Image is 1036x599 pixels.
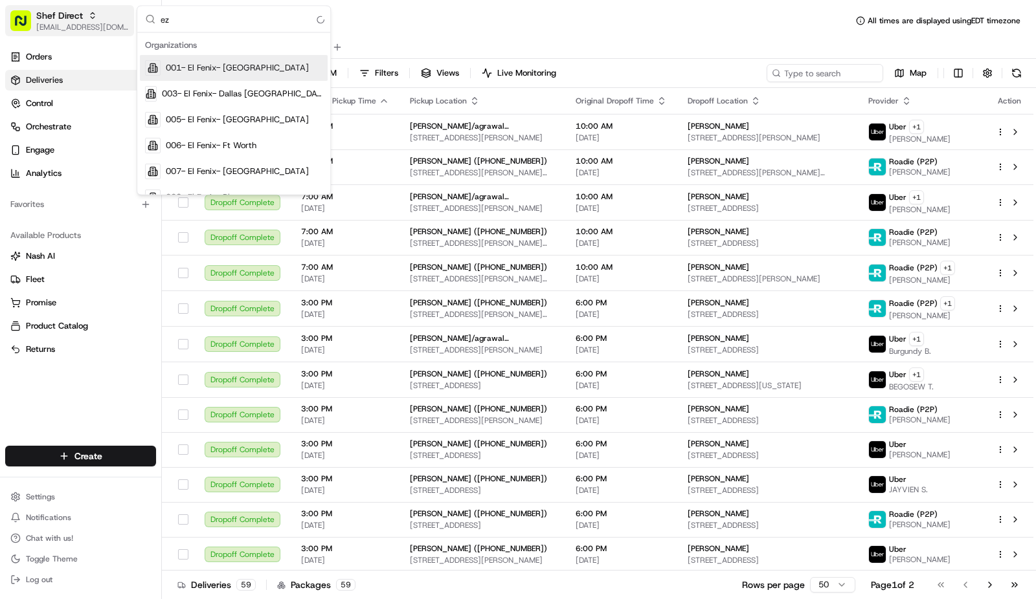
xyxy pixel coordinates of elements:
[10,343,151,355] a: Returns
[688,485,848,496] span: [STREET_ADDRESS]
[301,238,389,248] span: [DATE]
[410,474,547,484] span: [PERSON_NAME] ([PHONE_NUMBER])
[301,404,389,414] span: 3:00 PM
[26,250,55,262] span: Nash AI
[5,488,156,506] button: Settings
[889,263,938,273] span: Roadie (P2P)
[301,298,389,308] span: 3:00 PM
[688,203,848,213] span: [STREET_ADDRESS]
[220,127,236,143] button: Start new chat
[177,578,256,591] div: Deliveries
[26,320,88,332] span: Product Catalog
[36,9,83,22] span: Shef Direct
[301,156,389,166] span: 7:00 AM
[301,96,376,106] span: Original Pickup Time
[869,371,886,388] img: uber-new-logo.jpeg
[688,520,848,530] span: [STREET_ADDRESS]
[410,543,547,554] span: [PERSON_NAME] ([PHONE_NUMBER])
[889,382,934,392] span: BEGOSEW T.
[436,67,459,79] span: Views
[688,168,848,178] span: [STREET_ADDRESS][PERSON_NAME][PERSON_NAME][PERSON_NAME]
[476,64,562,82] button: Live Monitoring
[909,332,924,346] button: +1
[26,512,71,523] span: Notifications
[688,274,848,284] span: [STREET_ADDRESS][PERSON_NAME]
[129,219,157,229] span: Pylon
[410,520,555,530] span: [STREET_ADDRESS]
[10,320,151,332] a: Product Catalog
[576,520,667,530] span: [DATE]
[301,485,389,496] span: [DATE]
[26,51,52,63] span: Orders
[576,555,667,565] span: [DATE]
[889,439,906,450] span: Uber
[576,96,654,106] span: Original Dropoff Time
[889,509,938,519] span: Roadie (P2P)
[162,88,322,100] span: 003- El Fenix- Dallas [GEOGRAPHIC_DATA][PERSON_NAME]
[889,474,906,485] span: Uber
[688,121,749,131] span: [PERSON_NAME]
[26,74,63,86] span: Deliveries
[10,274,151,285] a: Fleet
[1008,64,1026,82] button: Refresh
[688,543,749,554] span: [PERSON_NAME]
[742,578,805,591] p: Rows per page
[410,298,547,308] span: [PERSON_NAME] ([PHONE_NUMBER])
[940,261,955,275] button: +1
[688,156,749,166] span: [PERSON_NAME]
[301,262,389,272] span: 7:00 AM
[301,345,389,355] span: [DATE]
[688,474,749,484] span: [PERSON_NAME]
[869,336,886,353] img: uber-new-logo.jpeg
[576,508,667,519] span: 6:00 PM
[5,529,156,547] button: Chat with us!
[36,22,129,32] span: [EMAIL_ADDRESS][DOMAIN_NAME]
[410,262,547,272] span: [PERSON_NAME] ([PHONE_NUMBER])
[166,166,309,177] span: 007- El Fenix- [GEOGRAPHIC_DATA]
[161,6,322,32] input: Search...
[688,333,749,343] span: [PERSON_NAME]
[354,64,404,82] button: Filters
[410,415,555,426] span: [STREET_ADDRESS][PERSON_NAME]
[688,226,749,237] span: [PERSON_NAME]
[301,333,389,343] span: 3:00 PM
[26,343,55,355] span: Returns
[869,476,886,493] img: uber-new-logo.jpeg
[688,380,848,391] span: [STREET_ADDRESS][US_STATE]
[688,191,749,202] span: [PERSON_NAME]
[375,67,398,79] span: Filters
[688,369,749,379] span: [PERSON_NAME]
[26,121,71,133] span: Orchestrate
[166,62,309,74] span: 001- El Fenix- [GEOGRAPHIC_DATA]
[410,121,555,131] span: [PERSON_NAME]/agrawal ([PHONE_NUMBER])
[688,262,749,272] span: [PERSON_NAME]
[410,238,555,248] span: [STREET_ADDRESS][PERSON_NAME][PERSON_NAME]
[688,345,848,355] span: [STREET_ADDRESS]
[869,229,886,246] img: roadie-logo-v2.jpg
[889,227,938,237] span: Roadie (P2P)
[410,156,547,166] span: [PERSON_NAME] ([PHONE_NUMBER])
[889,450,951,460] span: [PERSON_NAME]
[576,156,667,166] span: 10:00 AM
[301,508,389,519] span: 3:00 PM
[688,133,848,143] span: [STREET_ADDRESS][PERSON_NAME]
[410,345,555,355] span: [STREET_ADDRESS][PERSON_NAME]
[301,133,389,143] span: [DATE]
[236,579,256,591] div: 59
[889,404,938,415] span: Roadie (P2P)
[410,485,555,496] span: [STREET_ADDRESS]
[410,168,555,178] span: [STREET_ADDRESS][PERSON_NAME][PERSON_NAME]
[869,406,886,423] img: roadie-logo-v2.jpg
[410,203,555,213] span: [STREET_ADDRESS][PERSON_NAME]
[688,508,749,519] span: [PERSON_NAME]
[576,404,667,414] span: 6:00 PM
[301,415,389,426] span: [DATE]
[869,124,886,140] img: uber-new-logo.jpeg
[576,333,667,343] span: 6:00 PM
[576,168,667,178] span: [DATE]
[26,98,53,109] span: Control
[576,203,667,213] span: [DATE]
[8,182,104,206] a: 📗Knowledge Base
[26,554,78,564] span: Toggle Theme
[889,134,951,144] span: [PERSON_NAME]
